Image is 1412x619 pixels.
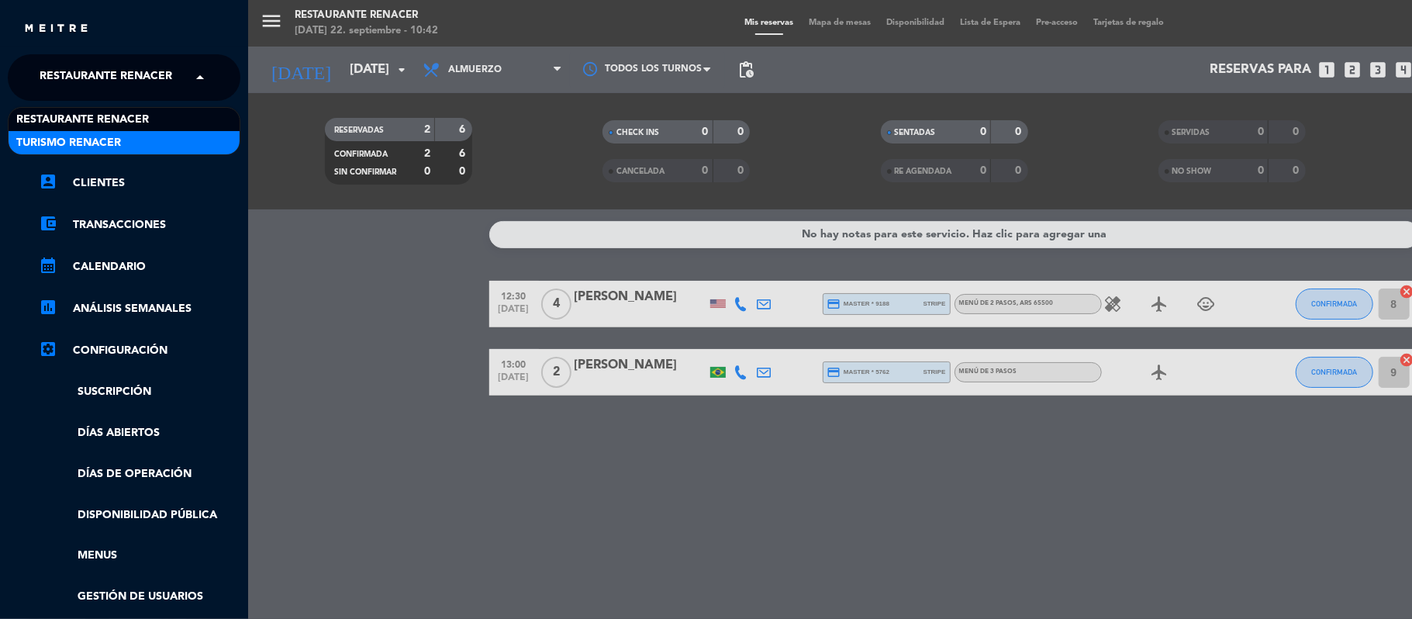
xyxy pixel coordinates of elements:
img: MEITRE [23,23,89,35]
a: calendar_monthCalendario [39,258,240,276]
a: Suscripción [39,383,240,401]
a: assessmentANÁLISIS SEMANALES [39,299,240,318]
span: Turismo Renacer [16,134,121,152]
a: Días de Operación [39,465,240,483]
i: account_balance_wallet [39,214,57,233]
a: Disponibilidad pública [39,507,240,524]
a: Gestión de usuarios [39,588,240,606]
a: Menus [39,547,240,565]
a: account_balance_walletTransacciones [39,216,240,234]
i: calendar_month [39,256,57,275]
a: Días abiertos [39,424,240,442]
i: assessment [39,298,57,316]
a: Configuración [39,341,240,360]
span: Restaurante Renacer [16,111,149,129]
i: settings_applications [39,340,57,358]
i: account_box [39,172,57,191]
a: account_boxClientes [39,174,240,192]
span: Restaurante Renacer [40,61,172,94]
